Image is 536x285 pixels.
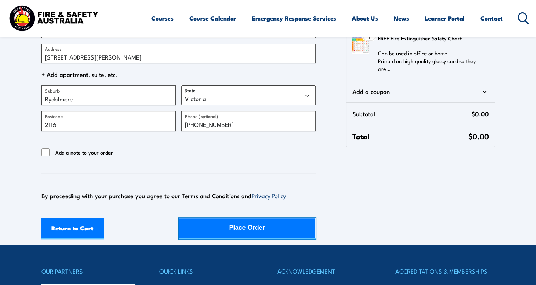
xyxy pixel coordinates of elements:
label: Phone (optional) [185,112,218,119]
span: Subtotal [352,108,471,119]
h4: QUICK LINKS [159,266,259,276]
h4: OUR PARTNERS [41,266,141,276]
button: Place Order [179,218,316,239]
a: News [394,9,409,28]
a: Emergency Response Services [252,9,336,28]
span: + Add apartment, suite, etc. [41,69,316,80]
span: By proceeding with your purchase you agree to our Terms and Conditions and [41,191,286,200]
h4: ACKNOWLEDGEMENT [277,266,377,276]
a: Return to Cart [41,218,104,239]
p: Can be used in office or home Printed on high quality glossy card so they are… [378,49,484,73]
span: Total [352,131,468,141]
span: Add a note to your order [55,148,113,157]
a: About Us [352,9,378,28]
a: Courses [151,9,174,28]
input: Add a note to your order [41,148,50,157]
div: Place Order [229,218,265,237]
a: Course Calendar [189,9,236,28]
h3: FREE Fire Extinguisher Safety Chart [378,33,484,44]
a: Learner Portal [425,9,465,28]
span: $0.00 [468,130,489,141]
a: Contact [480,9,503,28]
label: State [185,87,196,93]
h4: ACCREDITATIONS & MEMBERSHIPS [395,266,495,276]
input: Address [41,44,316,63]
input: Suburb [41,85,176,105]
span: 1 [368,34,370,39]
a: Privacy Policy [252,191,286,200]
label: Address [45,45,61,52]
input: Postcode [41,111,176,131]
label: Suburb [45,87,60,94]
img: FREE Fire Extinguisher Safety Chart [352,37,369,54]
span: $0.00 [472,108,489,119]
div: Add a coupon [352,86,489,97]
input: Phone (optional) [181,111,316,131]
label: Postcode [45,112,63,119]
